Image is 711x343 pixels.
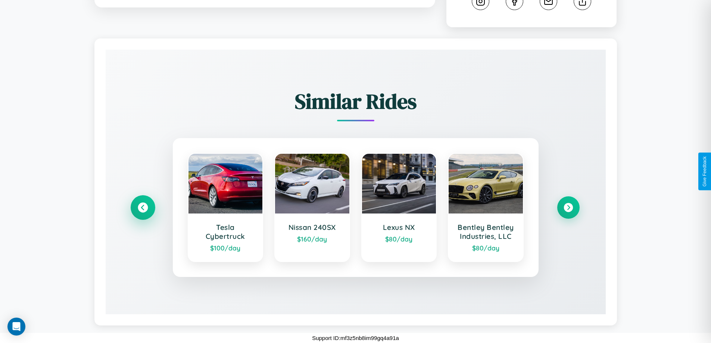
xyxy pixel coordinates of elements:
[274,153,350,262] a: Nissan 240SX$160/day
[456,223,515,241] h3: Bentley Bentley Industries, LLC
[196,244,255,252] div: $ 100 /day
[132,87,580,116] h2: Similar Rides
[361,153,437,262] a: Lexus NX$80/day
[369,235,429,243] div: $ 80 /day
[312,333,399,343] p: Support ID: mf3z5nb8im99gq4a91a
[188,153,263,262] a: Tesla Cybertruck$100/day
[369,223,429,232] h3: Lexus NX
[7,318,25,336] div: Open Intercom Messenger
[702,156,707,187] div: Give Feedback
[456,244,515,252] div: $ 80 /day
[283,223,342,232] h3: Nissan 240SX
[448,153,524,262] a: Bentley Bentley Industries, LLC$80/day
[196,223,255,241] h3: Tesla Cybertruck
[283,235,342,243] div: $ 160 /day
